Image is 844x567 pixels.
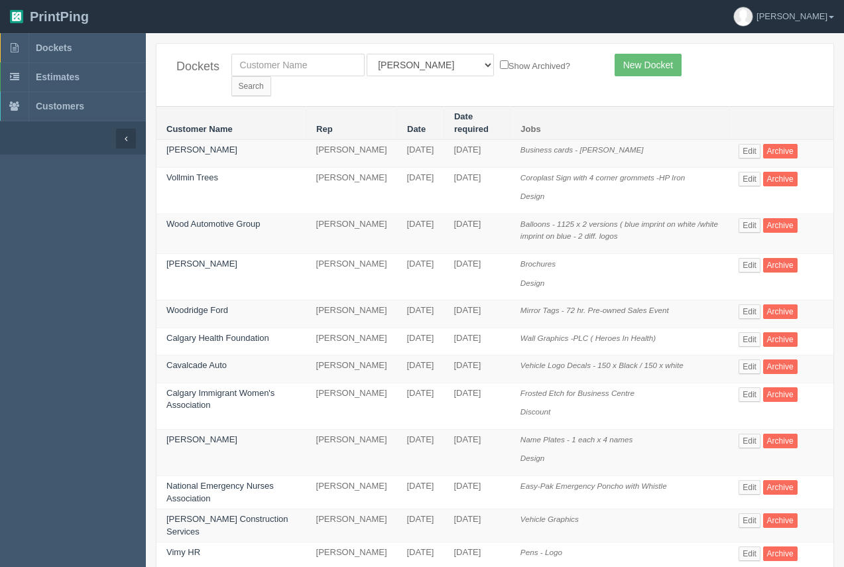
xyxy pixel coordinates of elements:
span: Dockets [36,42,72,53]
a: Archive [763,513,798,528]
td: [PERSON_NAME] [306,383,397,429]
td: [DATE] [397,167,444,214]
a: Date [407,124,426,134]
td: [DATE] [444,355,510,383]
td: [DATE] [444,167,510,214]
a: Archive [763,359,798,374]
td: [DATE] [444,383,510,429]
i: Balloons - 1125 x 2 versions ( blue imprint on white /white imprint on blue - 2 diff. logos [520,220,718,241]
a: Edit [739,218,760,233]
td: [PERSON_NAME] [306,214,397,253]
a: Archive [763,172,798,186]
a: [PERSON_NAME] [166,259,237,269]
a: [PERSON_NAME] [166,145,237,155]
span: Customers [36,101,84,111]
a: Archive [763,546,798,561]
td: [DATE] [397,476,444,509]
td: [DATE] [397,214,444,253]
h4: Dockets [176,60,211,74]
a: Edit [739,359,760,374]
a: [PERSON_NAME] Construction Services [166,514,288,536]
i: Coroplast Sign with 4 corner grommets -HP Iron [520,173,685,182]
a: Date required [454,111,489,134]
a: Edit [739,332,760,347]
a: Archive [763,434,798,448]
td: [DATE] [444,214,510,253]
td: [DATE] [444,429,510,475]
a: Archive [763,144,798,158]
td: [DATE] [444,253,510,300]
td: [PERSON_NAME] [306,328,397,355]
a: Calgary Health Foundation [166,333,269,343]
a: Edit [739,434,760,448]
td: [DATE] [397,140,444,168]
td: [PERSON_NAME] [306,167,397,214]
a: Wood Automotive Group [166,219,260,229]
th: Jobs [511,107,729,140]
a: Archive [763,480,798,495]
td: [DATE] [397,300,444,328]
i: Mirror Tags - 72 hr. Pre-owned Sales Event [520,306,669,314]
a: Calgary Immigrant Women's Association [166,388,274,410]
a: Archive [763,387,798,402]
i: Design [520,192,544,200]
td: [DATE] [444,328,510,355]
a: Edit [739,546,760,561]
td: [PERSON_NAME] [306,140,397,168]
td: [DATE] [397,383,444,429]
a: [PERSON_NAME] [166,434,237,444]
a: Edit [739,172,760,186]
td: [PERSON_NAME] [306,355,397,383]
td: [DATE] [397,328,444,355]
td: [DATE] [397,253,444,300]
td: [PERSON_NAME] [306,429,397,475]
a: Edit [739,144,760,158]
td: [DATE] [444,140,510,168]
a: Vollmin Trees [166,172,218,182]
a: Edit [739,480,760,495]
a: Vimy HR [166,547,200,557]
i: Wall Graphics -PLC ( Heroes In Health) [520,334,656,342]
a: Edit [739,387,760,402]
a: Archive [763,218,798,233]
td: [PERSON_NAME] [306,476,397,509]
a: Archive [763,304,798,319]
i: Business cards - [PERSON_NAME] [520,145,644,154]
i: Design [520,279,544,287]
a: Edit [739,304,760,319]
label: Show Archived? [500,58,570,73]
td: [DATE] [444,509,510,542]
i: Pens - Logo [520,548,562,556]
a: Woodridge Ford [166,305,228,315]
td: [DATE] [397,355,444,383]
a: Archive [763,258,798,273]
td: [DATE] [444,300,510,328]
td: [DATE] [397,429,444,475]
i: Vehicle Graphics [520,515,579,523]
input: Show Archived? [500,60,509,69]
img: logo-3e63b451c926e2ac314895c53de4908e5d424f24456219fb08d385ab2e579770.png [10,10,23,23]
input: Customer Name [231,54,365,76]
a: Archive [763,332,798,347]
i: Vehicle Logo Decals - 150 x Black / 150 x white [520,361,684,369]
td: [DATE] [397,509,444,542]
i: Name Plates - 1 each x 4 names [520,435,633,444]
td: [PERSON_NAME] [306,509,397,542]
img: avatar_default-7531ab5dedf162e01f1e0bb0964e6a185e93c5c22dfe317fb01d7f8cd2b1632c.jpg [734,7,753,26]
a: Cavalcade Auto [166,360,227,370]
a: Edit [739,258,760,273]
input: Search [231,76,271,96]
i: Easy-Pak Emergency Poncho with Whistle [520,481,667,490]
td: [PERSON_NAME] [306,300,397,328]
td: [PERSON_NAME] [306,253,397,300]
a: New Docket [615,54,682,76]
a: Customer Name [166,124,233,134]
a: Rep [316,124,333,134]
i: Discount [520,407,550,416]
a: National Emergency Nurses Association [166,481,274,503]
i: Brochures [520,259,556,268]
td: [DATE] [444,476,510,509]
a: Edit [739,513,760,528]
i: Design [520,454,544,462]
span: Estimates [36,72,80,82]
